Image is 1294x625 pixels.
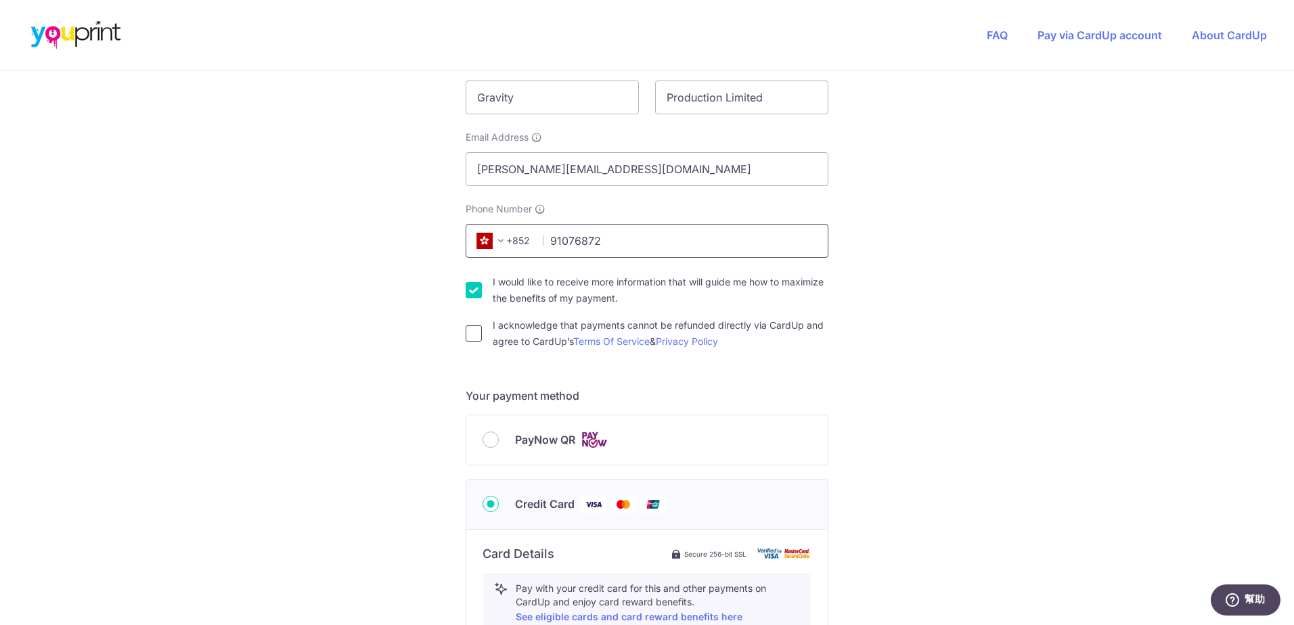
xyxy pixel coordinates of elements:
img: Cards logo [581,432,608,448]
a: About CardUp [1192,28,1267,42]
span: Secure 256-bit SSL [684,549,746,559]
span: +852 [472,233,533,249]
input: First name [466,80,639,114]
img: card secure [757,548,811,559]
a: Terms Of Service [573,335,650,347]
div: Credit Card Visa Mastercard Union Pay [483,496,811,513]
img: Mastercard [610,496,637,513]
iframe: 開啟您可用於找到更多資訊的 Widget [1210,584,1280,618]
div: PayNow QR Cards logo [483,432,811,448]
a: See eligible cards and card reward benefits here [516,611,742,622]
img: Visa [580,496,607,513]
input: Last name [655,80,828,114]
h5: Your payment method [466,388,828,404]
input: Email address [466,152,828,186]
img: Union Pay [640,496,667,513]
a: FAQ [987,28,1008,42]
span: +852 [476,233,509,249]
h6: Card Details [483,546,554,562]
span: Phone Number [466,202,532,216]
a: Privacy Policy [656,335,718,347]
span: Credit Card [515,496,575,512]
p: Pay with your credit card for this and other payments on CardUp and enjoy card reward benefits. [516,582,800,625]
label: I would like to receive more information that will guide me how to maximize the benefits of my pa... [493,274,828,306]
span: Email Address [466,131,529,144]
label: I acknowledge that payments cannot be refunded directly via CardUp and agree to CardUp’s & [493,317,828,350]
span: PayNow QR [515,432,575,448]
a: Pay via CardUp account [1038,28,1162,42]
